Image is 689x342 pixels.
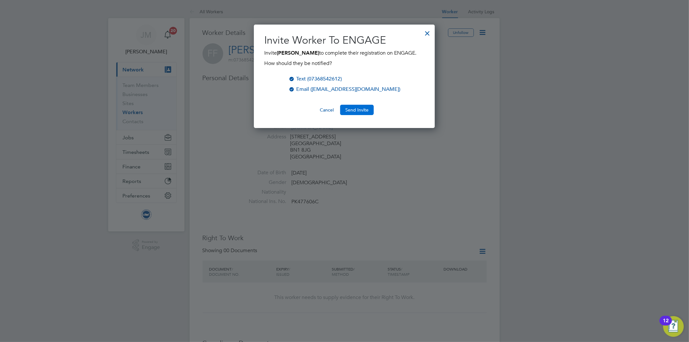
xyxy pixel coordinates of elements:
div: Email ([EMAIL_ADDRESS][DOMAIN_NAME]) [296,85,400,93]
button: Cancel [315,105,339,115]
div: Text (07368542612) [296,75,342,83]
b: [PERSON_NAME] [277,50,319,56]
h2: Invite Worker To ENGAGE [264,34,424,47]
div: 12 [663,321,669,329]
div: How should they be notified? [264,57,424,67]
button: Send Invite [340,105,374,115]
div: Invite to complete their registration on ENGAGE. [264,49,424,67]
button: Open Resource Center, 12 new notifications [663,316,684,337]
